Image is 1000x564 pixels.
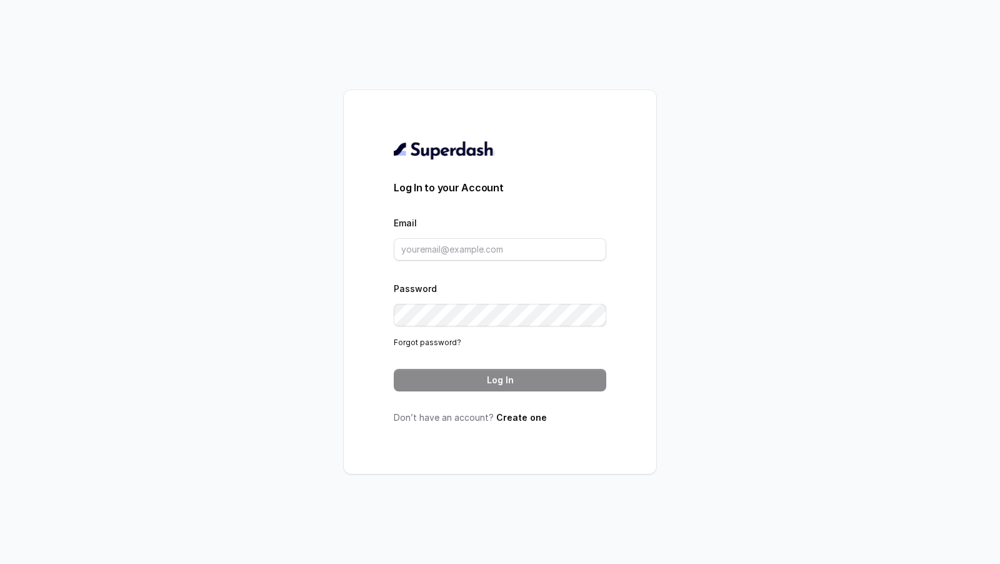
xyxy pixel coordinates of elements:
[394,369,606,391] button: Log In
[394,218,417,228] label: Email
[394,180,606,195] h3: Log In to your Account
[394,411,606,424] p: Don’t have an account?
[394,338,461,347] a: Forgot password?
[496,412,547,423] a: Create one
[394,238,606,261] input: youremail@example.com
[394,283,437,294] label: Password
[394,140,494,160] img: light.svg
